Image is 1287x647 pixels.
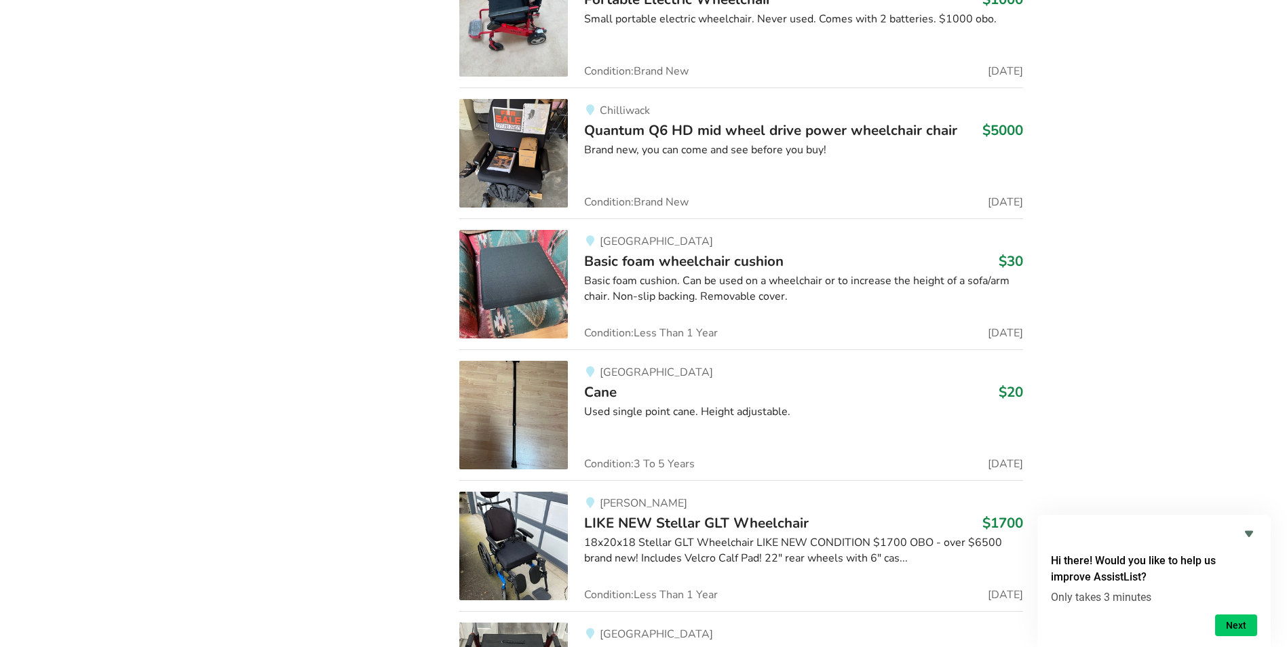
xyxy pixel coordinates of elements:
[1051,553,1257,585] h2: Hi there! Would you like to help us improve AssistList?
[459,492,568,600] img: mobility-like new stellar glt wheelchair
[584,513,809,532] span: LIKE NEW Stellar GLT Wheelchair
[459,87,1023,218] a: mobility-quantum q6 hd mid wheel drive power wheelchair chair ChilliwackQuantum Q6 HD mid wheel d...
[988,328,1023,338] span: [DATE]
[999,252,1023,270] h3: $30
[459,230,568,338] img: mobility-basic foam wheelchair cushion
[584,458,695,469] span: Condition: 3 To 5 Years
[584,142,1023,158] div: Brand new, you can come and see before you buy!
[584,273,1023,305] div: Basic foam cushion. Can be used on a wheelchair or to increase the height of a sofa/arm chair. No...
[584,328,718,338] span: Condition: Less Than 1 Year
[988,589,1023,600] span: [DATE]
[600,627,713,642] span: [GEOGRAPHIC_DATA]
[1241,526,1257,542] button: Hide survey
[459,349,1023,480] a: mobility-cane[GEOGRAPHIC_DATA]Cane$20Used single point cane. Height adjustable.Condition:3 To 5 Y...
[584,383,617,401] span: Cane
[988,197,1023,208] span: [DATE]
[459,361,568,469] img: mobility-cane
[584,589,718,600] span: Condition: Less Than 1 Year
[584,252,784,271] span: Basic foam wheelchair cushion
[600,365,713,380] span: [GEOGRAPHIC_DATA]
[1051,591,1257,604] p: Only takes 3 minutes
[988,66,1023,77] span: [DATE]
[1051,526,1257,636] div: Hi there! Would you like to help us improve AssistList?
[459,99,568,208] img: mobility-quantum q6 hd mid wheel drive power wheelchair chair
[600,496,687,511] span: [PERSON_NAME]
[988,458,1023,469] span: [DATE]
[584,66,689,77] span: Condition: Brand New
[584,121,957,140] span: Quantum Q6 HD mid wheel drive power wheelchair chair
[982,121,1023,139] h3: $5000
[1215,614,1257,636] button: Next question
[600,103,650,118] span: Chilliwack
[459,218,1023,349] a: mobility-basic foam wheelchair cushion[GEOGRAPHIC_DATA]Basic foam wheelchair cushion$30Basic foam...
[584,535,1023,566] div: 18x20x18 Stellar GLT Wheelchair LIKE NEW CONDITION $1700 OBO - over $6500 brand new! Includes Vel...
[459,480,1023,611] a: mobility-like new stellar glt wheelchair[PERSON_NAME]LIKE NEW Stellar GLT Wheelchair$170018x20x18...
[982,514,1023,532] h3: $1700
[999,383,1023,401] h3: $20
[584,197,689,208] span: Condition: Brand New
[584,12,1023,27] div: Small portable electric wheelchair. Never used. Comes with 2 batteries. $1000 obo.
[584,404,1023,420] div: Used single point cane. Height adjustable.
[600,234,713,249] span: [GEOGRAPHIC_DATA]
